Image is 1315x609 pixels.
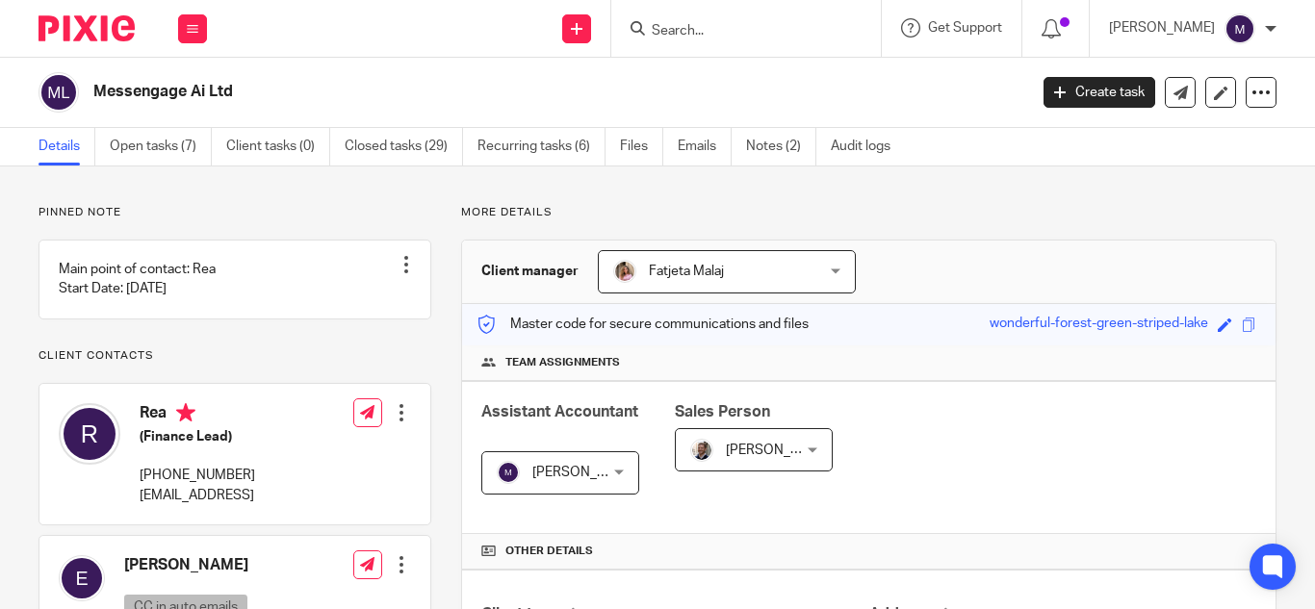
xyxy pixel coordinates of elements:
[613,260,636,283] img: MicrosoftTeams-image%20(5).png
[345,128,463,165] a: Closed tasks (29)
[746,128,816,165] a: Notes (2)
[505,544,593,559] span: Other details
[124,555,252,575] h4: [PERSON_NAME]
[39,128,95,165] a: Details
[176,403,195,422] i: Primary
[477,315,809,334] p: Master code for secure communications and files
[649,265,724,278] span: Fatjeta Malaj
[481,262,579,281] h3: Client manager
[140,403,255,427] h4: Rea
[990,314,1208,336] div: wonderful-forest-green-striped-lake
[39,205,431,220] p: Pinned note
[461,205,1276,220] p: More details
[620,128,663,165] a: Files
[928,21,1002,35] span: Get Support
[1225,13,1255,44] img: svg%3E
[690,439,713,462] img: Matt%20Circle.png
[481,404,638,419] span: Assistant Accountant
[59,403,120,465] img: svg%3E
[39,15,135,41] img: Pixie
[140,466,255,485] p: [PHONE_NUMBER]
[59,555,105,601] img: svg%3E
[675,404,770,419] span: Sales Person
[39,348,431,364] p: Client contacts
[1044,77,1155,108] a: Create task
[39,72,79,113] img: svg%3E
[226,128,330,165] a: Client tasks (0)
[650,23,823,40] input: Search
[831,128,905,165] a: Audit logs
[140,427,255,446] h5: (Finance Lead)
[497,461,520,484] img: svg%3E
[505,355,620,370] span: Team assignments
[532,466,638,479] span: [PERSON_NAME]
[1109,18,1215,38] p: [PERSON_NAME]
[477,128,606,165] a: Recurring tasks (6)
[678,128,732,165] a: Emails
[110,128,212,165] a: Open tasks (7)
[140,486,255,505] p: [EMAIL_ADDRESS]
[726,444,832,457] span: [PERSON_NAME]
[93,82,831,102] h2: Messengage Ai Ltd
